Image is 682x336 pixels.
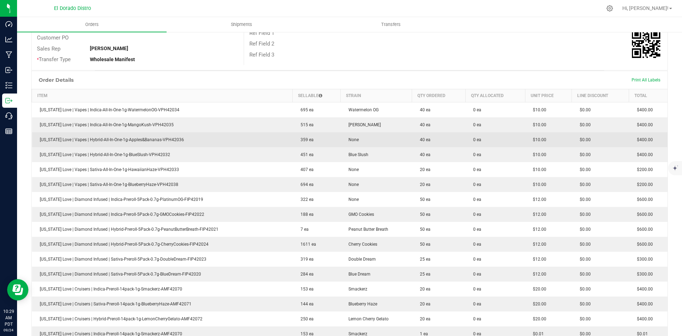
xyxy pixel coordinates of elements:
[36,316,202,321] span: [US_STATE] Love | Cruisers | Hybrid-Preroll-14pack-1g-LemonCherryGelato-AMF42072
[465,89,525,102] th: Qty Allocated
[576,137,591,142] span: $0.00
[36,167,179,172] span: [US_STATE] Love | Vapes | Sativa-All-In-One-1g-HawaiianHaze-VPH42033
[7,279,28,300] iframe: Resource center
[576,242,591,247] span: $0.00
[416,107,431,112] span: 40 ea
[529,167,546,172] span: $10.00
[297,242,316,247] span: 1611 ea
[470,272,481,277] span: 0 ea
[37,56,71,63] span: Transfer Type
[345,242,377,247] span: Cherry Cookies
[297,287,314,292] span: 153 ea
[3,327,14,333] p: 09/24
[297,167,314,172] span: 407 ea
[341,89,412,102] th: Strain
[529,212,546,217] span: $12.00
[529,197,546,202] span: $12.00
[633,182,653,187] span: $200.00
[5,82,12,89] inline-svg: Inventory
[297,212,314,217] span: 188 ea
[297,257,314,262] span: 319 ea
[249,41,274,47] span: Ref Field 2
[605,5,614,12] div: Manage settings
[470,152,481,157] span: 0 ea
[416,137,431,142] span: 40 ea
[297,197,314,202] span: 322 ea
[297,122,314,127] span: 515 ea
[36,107,179,112] span: [US_STATE] Love | Vapes | Indica-All-In-One-1g-WatermelonOG-VPH42034
[470,242,481,247] span: 0 ea
[345,137,359,142] span: None
[633,302,653,306] span: $400.00
[36,152,170,157] span: [US_STATE] Love | Vapes | Hybrid-All-In-One-1g-BlueSlush-VPH42032
[345,287,367,292] span: Smackerz
[576,212,591,217] span: $0.00
[529,182,546,187] span: $10.00
[529,137,546,142] span: $10.00
[470,182,481,187] span: 0 ea
[36,182,178,187] span: [US_STATE] Love | Vapes | Sativa-All-In-One-1g-BlueberryHaze-VPH42038
[345,197,359,202] span: None
[416,272,431,277] span: 25 ea
[416,182,431,187] span: 20 ea
[36,242,209,247] span: [US_STATE] Love | Diamond Infused | Hybrid-Preroll-5Pack-0.7g-CherryCookies-FIP42024
[633,197,653,202] span: $600.00
[36,302,191,306] span: [US_STATE] Love | Cruisers | Sativa-Preroll-14pack-1g-BlueberryHaze-AMF42071
[470,212,481,217] span: 0 ea
[416,316,431,321] span: 20 ea
[297,137,314,142] span: 359 ea
[633,257,653,262] span: $300.00
[470,167,481,172] span: 0 ea
[36,227,218,232] span: [US_STATE] Love | Diamond Infused | Hybrid-Preroll-5Pack-0.7g-PeanutButterBreath-FIP42021
[529,287,546,292] span: $20.00
[76,21,108,28] span: Orders
[633,227,653,232] span: $600.00
[525,89,572,102] th: Unit Price
[416,212,431,217] span: 50 ea
[632,30,660,58] img: Scan me!
[297,316,314,321] span: 250 ea
[576,167,591,172] span: $0.00
[576,316,591,321] span: $0.00
[345,152,368,157] span: Blue Slush
[345,167,359,172] span: None
[416,152,431,157] span: 40 ea
[5,51,12,58] inline-svg: Manufacturing
[576,122,591,127] span: $0.00
[470,137,481,142] span: 0 ea
[470,107,481,112] span: 0 ea
[167,17,316,32] a: Shipments
[576,257,591,262] span: $0.00
[632,78,660,82] span: Print All Labels
[576,287,591,292] span: $0.00
[36,197,203,202] span: [US_STATE] Love | Diamond Infused | Indica-Preroll-5Pack-0.7g-PlatinumOG-FIP42019
[221,21,262,28] span: Shipments
[633,152,653,157] span: $400.00
[529,122,546,127] span: $10.00
[416,167,431,172] span: 20 ea
[633,107,653,112] span: $400.00
[36,137,184,142] span: [US_STATE] Love | Vapes | Hybrid-All-In-One-1g-Apples&Bananas-VPH42036
[416,242,431,247] span: 50 ea
[470,197,481,202] span: 0 ea
[529,227,546,232] span: $12.00
[529,152,546,157] span: $10.00
[633,122,653,127] span: $400.00
[416,227,431,232] span: 50 ea
[297,227,309,232] span: 7 ea
[32,89,293,102] th: Item
[529,272,546,277] span: $12.00
[345,227,388,232] span: Peanut Butter Breath
[633,212,653,217] span: $600.00
[297,152,314,157] span: 451 ea
[529,242,546,247] span: $12.00
[90,57,135,62] strong: Wholesale Manifest
[529,107,546,112] span: $10.00
[529,257,546,262] span: $12.00
[36,287,182,292] span: [US_STATE] Love | Cruisers | Indica-Preroll-14pack-1g-Smackerz-AMF42070
[345,212,374,217] span: GMO Cookies
[412,89,465,102] th: Qty Ordered
[470,257,481,262] span: 0 ea
[416,122,431,127] span: 40 ea
[633,316,653,321] span: $400.00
